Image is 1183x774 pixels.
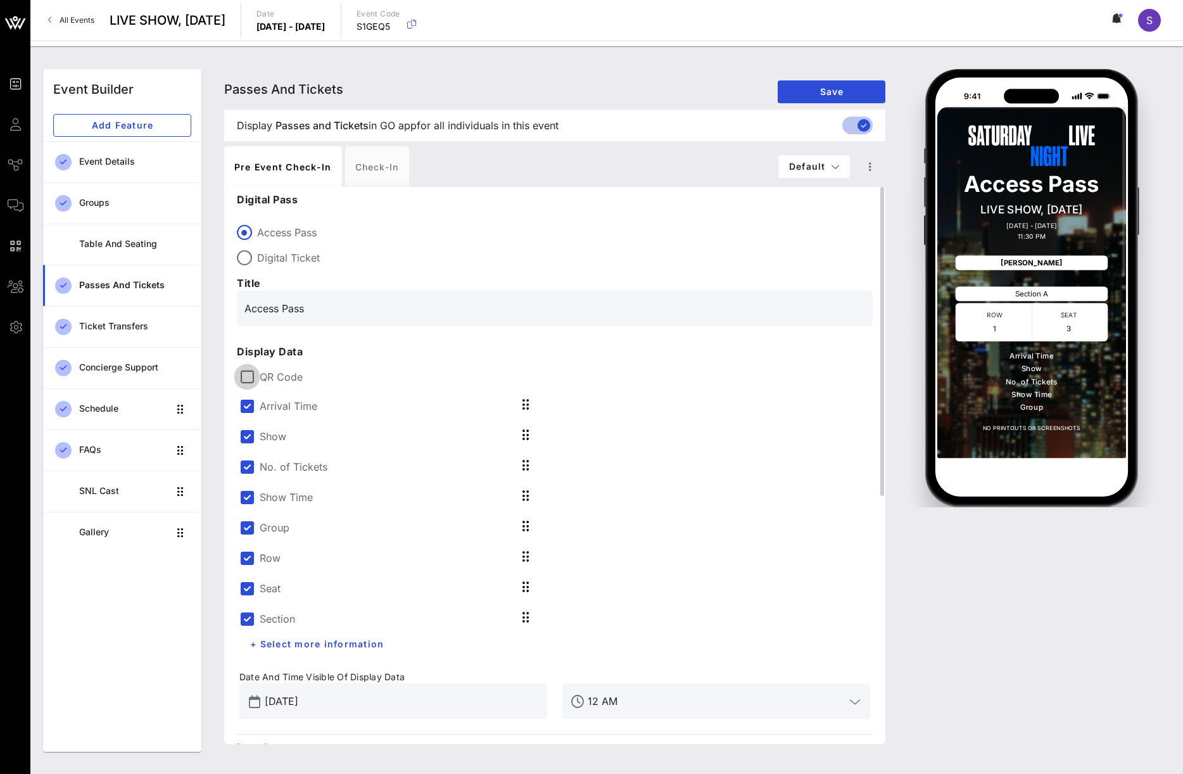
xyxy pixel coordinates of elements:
[778,80,885,103] button: Save
[275,118,369,133] span: Passes and Tickets
[79,321,191,332] div: Ticket Transfers
[956,172,1108,195] p: Access Pass
[43,306,201,347] a: Ticket Transfers
[256,8,326,20] p: Date
[43,141,201,182] a: Event Details
[956,388,1108,399] p: Show Time
[357,20,400,33] p: S1GEQ5
[260,430,286,443] label: Show
[1037,323,1100,334] p: 3
[956,232,1108,241] p: 11:30 PM
[110,11,225,30] span: LIVE SHOW, [DATE]
[260,400,317,412] label: Arrival Time
[60,15,94,25] span: All Events
[43,471,201,512] a: SNL Cast
[1037,310,1100,319] p: SEAT
[260,552,281,564] label: Row
[79,156,191,167] div: Event Details
[43,347,201,388] a: Concierge Support
[345,146,409,187] div: Check-in
[43,224,201,265] a: Table and Seating
[963,310,1026,319] p: ROW
[1138,9,1161,32] div: S
[417,118,559,133] span: for all individuals in this event
[43,265,201,306] a: Passes and Tickets
[249,695,260,708] button: prepend icon
[956,203,1108,217] p: LIVE SHOW, [DATE]
[778,155,850,178] button: Default
[79,486,168,497] div: SNL Cast
[43,512,201,553] a: Gallery
[53,114,191,137] button: Add Feature
[64,120,180,130] span: Add Feature
[1146,14,1153,27] span: S
[224,82,343,97] span: Passes and Tickets
[43,429,201,471] a: FAQs
[956,220,1108,229] p: [DATE] - [DATE]
[79,445,168,455] div: FAQs
[43,182,201,224] a: Groups
[260,371,870,383] label: QR Code
[79,403,168,414] div: Schedule
[257,251,873,264] label: Digital Ticket
[256,20,326,33] p: [DATE] - [DATE]
[53,80,134,99] div: Event Builder
[260,612,295,625] label: Section
[257,226,873,239] label: Access Pass
[237,740,873,755] p: Logo Image
[79,527,168,538] div: Gallery
[237,192,873,207] p: Digital Pass
[956,423,1108,432] p: NO PRINTOUTS OR SCREENSHOTS
[43,388,201,429] a: Schedule
[788,86,875,97] span: Save
[956,376,1108,386] p: No. of Tickets
[79,198,191,208] div: Groups
[260,460,327,473] label: No. of Tickets
[956,286,1108,301] div: Section A
[963,323,1026,334] p: 1
[250,638,384,649] span: + Select more information
[260,521,289,534] label: Group
[224,146,342,187] div: Pre Event Check-in
[260,491,313,504] label: Show Time
[239,671,547,683] span: Date And Time Visible Of Display Data
[41,10,102,30] a: All Events
[956,350,1108,361] p: Arrival Time
[79,239,191,250] div: Table and Seating
[956,401,1108,412] p: Group
[956,363,1108,374] p: Show
[237,344,873,359] p: Display Data
[956,255,1108,270] div: [PERSON_NAME]
[237,118,559,133] span: Display in GO app
[239,633,394,656] button: + Select more information
[79,362,191,373] div: Concierge Support
[357,8,400,20] p: Event Code
[260,582,281,595] label: Seat
[237,276,873,291] p: Title
[788,161,840,172] span: Default
[79,280,191,291] div: Passes and Tickets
